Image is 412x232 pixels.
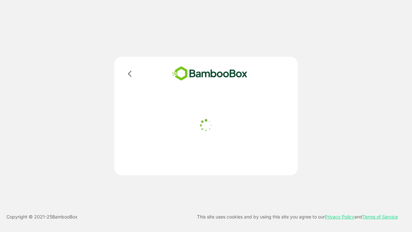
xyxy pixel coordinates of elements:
p: This site uses cookies and by using this site you agree to our and [197,213,398,221]
img: bamboobox [163,64,257,83]
p: Copyright © 2021- 25 BambooBox [6,213,78,221]
a: Privacy Policy [325,214,354,219]
a: Terms of Service [362,214,398,219]
img: loader [198,117,214,133]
